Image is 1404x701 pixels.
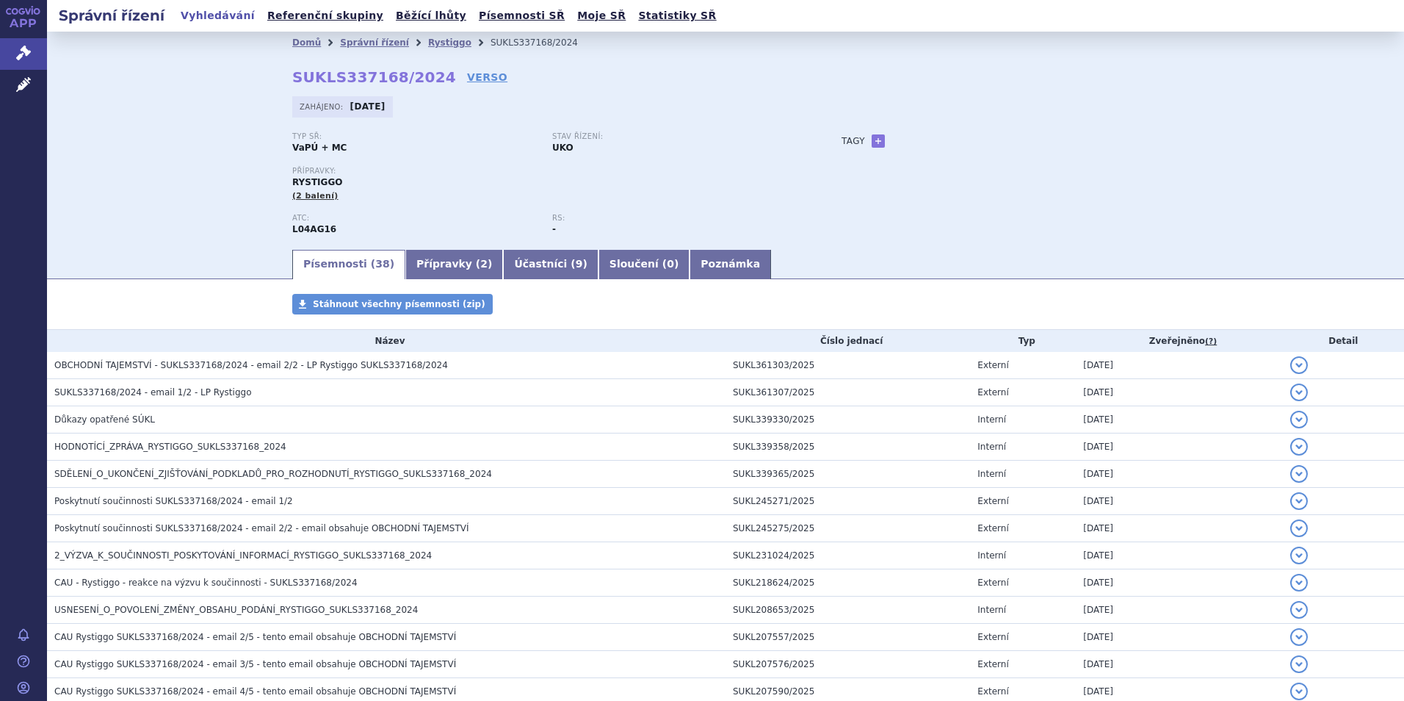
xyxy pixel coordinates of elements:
span: CAU Rystiggo SUKLS337168/2024 - email 3/5 - tento email obsahuje OBCHODNÍ TAJEMSTVÍ [54,659,456,669]
th: Číslo jednací [725,330,970,352]
td: [DATE] [1076,406,1282,434]
td: SUKL339358/2025 [725,434,970,461]
a: Moje SŘ [573,6,630,26]
th: Detail [1283,330,1404,352]
td: [DATE] [1076,379,1282,406]
td: [DATE] [1076,651,1282,678]
a: VERSO [467,70,507,85]
span: CAU Rystiggo SUKLS337168/2024 - email 2/5 - tento email obsahuje OBCHODNÍ TAJEMSTVÍ [54,632,456,642]
strong: ROZANOLIXIZUMAB [292,224,336,234]
button: detail [1290,438,1308,456]
td: [DATE] [1076,569,1282,597]
a: Statistiky SŘ [634,6,720,26]
span: 0 [667,258,674,270]
span: Důkazy opatřené SÚKL [54,414,155,425]
button: detail [1290,492,1308,510]
td: SUKL208653/2025 [725,597,970,624]
span: Zahájeno: [300,101,346,112]
button: detail [1290,411,1308,428]
span: Interní [977,469,1006,479]
a: Písemnosti (38) [292,250,405,279]
button: detail [1290,356,1308,374]
span: OBCHODNÍ TAJEMSTVÍ - SUKLS337168/2024 - email 2/2 - LP Rystiggo SUKLS337168/2024 [54,360,448,370]
a: Sloučení (0) [598,250,690,279]
a: Rystiggo [428,37,471,48]
h3: Tagy [842,132,865,150]
span: Poskytnutí součinnosti SUKLS337168/2024 - email 2/2 - email obsahuje OBCHODNÍ TAJEMSTVÍ [54,523,469,533]
span: Stáhnout všechny písemnosti (zip) [313,299,485,309]
th: Typ [970,330,1076,352]
td: SUKL218624/2025 [725,569,970,597]
a: Správní řízení [340,37,409,48]
td: [DATE] [1076,542,1282,569]
a: Písemnosti SŘ [474,6,569,26]
span: Interní [977,605,1006,615]
p: RS: [552,214,797,223]
th: Zveřejněno [1076,330,1282,352]
span: SUKLS337168/2024 - email 1/2 - LP Rystiggo [54,387,252,398]
strong: [DATE] [350,101,386,112]
span: RYSTIGGO [292,177,342,187]
li: SUKLS337168/2024 [491,32,597,54]
button: detail [1290,384,1308,401]
span: CAU - Rystiggo - reakce na výzvu k součinnosti - SUKLS337168/2024 [54,578,358,588]
a: Běžící lhůty [391,6,471,26]
p: Typ SŘ: [292,132,538,141]
span: (2 balení) [292,191,339,201]
strong: VaPÚ + MC [292,143,347,153]
td: [DATE] [1076,352,1282,379]
span: CAU Rystiggo SUKLS337168/2024 - email 4/5 - tento email obsahuje OBCHODNÍ TAJEMSTVÍ [54,686,456,697]
strong: UKO [552,143,573,153]
abbr: (?) [1205,337,1217,347]
button: detail [1290,655,1308,673]
strong: SUKLS337168/2024 [292,68,456,86]
span: Externí [977,387,1008,398]
a: Přípravky (2) [405,250,503,279]
button: detail [1290,683,1308,700]
td: SUKL231024/2025 [725,542,970,569]
span: 9 [576,258,583,270]
span: Externí [977,659,1008,669]
td: [DATE] [1076,488,1282,515]
span: Interní [977,442,1006,452]
span: Externí [977,496,1008,506]
button: detail [1290,574,1308,592]
td: SUKL361303/2025 [725,352,970,379]
span: 2_VÝZVA_K_SOUČINNOSTI_POSKYTOVÁNÍ_INFORMACÍ_RYSTIGGO_SUKLS337168_2024 [54,550,432,561]
span: SDĚLENÍ_O_UKONČENÍ_ZJIŠŤOVÁNÍ_PODKLADŮ_PRO_ROZHODNUTÍ_RYSTIGGO_SUKLS337168_2024 [54,469,492,479]
td: [DATE] [1076,624,1282,651]
span: Externí [977,523,1008,533]
td: SUKL339330/2025 [725,406,970,434]
button: detail [1290,547,1308,564]
p: Přípravky: [292,167,812,176]
span: Externí [977,578,1008,588]
a: Domů [292,37,321,48]
span: Poskytnutí součinnosti SUKLS337168/2024 - email 1/2 [54,496,293,506]
td: SUKL207557/2025 [725,624,970,651]
td: [DATE] [1076,434,1282,461]
td: SUKL207576/2025 [725,651,970,678]
td: SUKL361307/2025 [725,379,970,406]
span: Externí [977,686,1008,697]
p: Stav řízení: [552,132,797,141]
strong: - [552,224,556,234]
p: ATC: [292,214,538,223]
button: detail [1290,520,1308,537]
span: 2 [480,258,488,270]
h2: Správní řízení [47,5,176,26]
span: Interní [977,414,1006,425]
span: Externí [977,360,1008,370]
button: detail [1290,465,1308,483]
a: Vyhledávání [176,6,259,26]
td: [DATE] [1076,461,1282,488]
span: Externí [977,632,1008,642]
th: Název [47,330,725,352]
td: SUKL245271/2025 [725,488,970,515]
td: SUKL339365/2025 [725,461,970,488]
span: HODNOTÍCÍ_ZPRÁVA_RYSTIGGO_SUKLS337168_2024 [54,442,286,452]
a: Stáhnout všechny písemnosti (zip) [292,294,493,314]
a: + [872,134,885,148]
span: 38 [375,258,389,270]
span: Interní [977,550,1006,561]
a: Účastníci (9) [503,250,598,279]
